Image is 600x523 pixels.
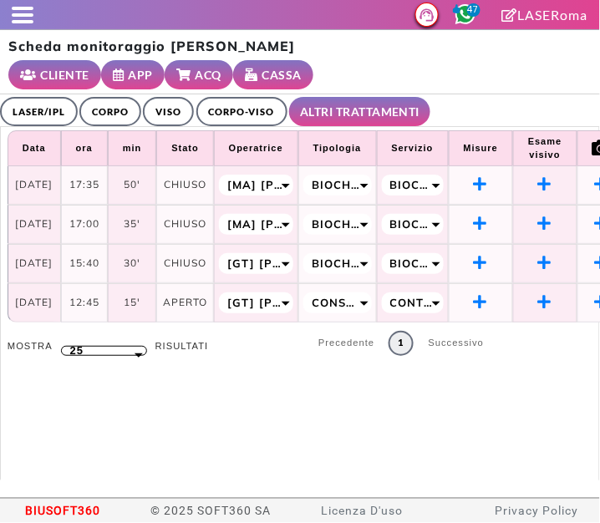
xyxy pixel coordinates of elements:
td: CHIUSO [156,166,214,205]
a: LASERoma [502,7,588,23]
a: ACQ [165,60,233,89]
th: Esamevisivo: activate to sort column ascending [513,130,577,166]
th: ora: activate to sort column ascending [61,130,108,166]
span: [GT] [PERSON_NAME] [227,293,285,312]
li: ALTRI TRATTAMENTI [289,97,431,127]
a: VISO [143,97,194,126]
td: CHIUSO [156,205,214,244]
span: Biochimica Gambe inferiori [390,175,435,194]
label: Mostra risultati [8,339,209,353]
th: Stato: activate to sort column ascending [156,130,214,166]
span: [MA] [PERSON_NAME] [227,215,285,233]
th: Tipologia: activate to sort column ascending [298,130,377,166]
td: 12:45 [61,283,108,322]
i: Clicca per andare alla pagina di firma [502,8,518,22]
td: 15' [108,283,157,322]
td: [DATE] [8,283,61,322]
span: Biochimica [312,254,364,272]
a: CLIENTE [8,60,101,89]
a: ALTRI TRATTAMENTI [289,97,431,126]
td: [DATE] [8,244,61,283]
td: 17:35 [61,166,108,205]
a: Precedente [308,331,385,356]
a: Licenza D'uso [322,505,404,518]
small: CASSA [262,66,303,84]
a: Privacy Policy [496,505,579,518]
th: Misure: activate to sort column ascending [449,130,513,166]
th: Operatrice: activate to sort column ascending [214,130,298,166]
td: 35' [108,205,157,244]
span: 47 [467,3,481,17]
small: ACQ [196,66,222,84]
span: [MA] [PERSON_NAME] [227,175,285,194]
td: 30' [108,244,157,283]
small: APP [129,66,154,84]
td: 17:00 [61,205,108,244]
a: CORPO-VISO [196,97,287,126]
td: CHIUSO [156,244,214,283]
a: APP [101,60,165,89]
td: APERTO [156,283,214,322]
a: CORPO [79,97,141,126]
span: [GT] [PERSON_NAME] [227,254,285,272]
td: [DATE] [8,166,61,205]
span: Biochimica [312,215,364,233]
h2: Scheda monitoraggio [PERSON_NAME] [8,38,295,54]
a: Successivo [419,331,495,356]
a: CASSA [233,60,313,89]
small: CLIENTE [41,66,90,84]
span: Controllo gambe e inguine [390,293,435,312]
td: [DATE] [8,205,61,244]
span: Biochimica [312,175,364,194]
td: 15:40 [61,244,108,283]
span: Biochimica Inguine [390,215,435,233]
span: Biochimica Inguine [390,254,435,272]
span: Consulenze [312,293,364,312]
td: 50' [108,166,157,205]
th: Servizio: activate to sort column ascending [377,130,449,166]
th: min: activate to sort column ascending [108,130,157,166]
span: 25 [70,342,84,360]
a: 1 [389,331,414,356]
th: Data: activate to sort column descending [8,130,61,166]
